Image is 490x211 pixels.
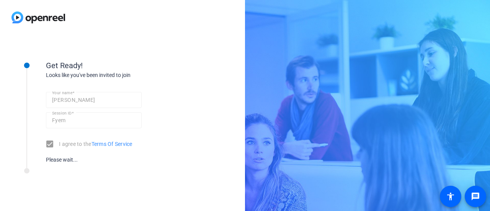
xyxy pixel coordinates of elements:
[52,90,72,95] mat-label: Your name
[46,71,199,79] div: Looks like you've been invited to join
[46,156,142,164] div: Please wait...
[471,192,480,201] mat-icon: message
[52,111,72,115] mat-label: Session ID
[46,60,199,71] div: Get Ready!
[446,192,455,201] mat-icon: accessibility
